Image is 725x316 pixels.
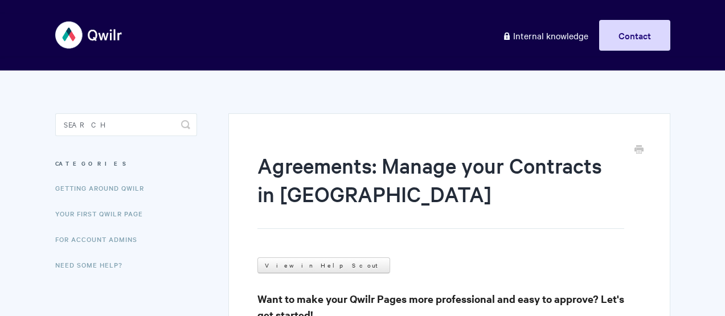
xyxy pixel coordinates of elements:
[55,113,197,136] input: Search
[634,144,644,157] a: Print this Article
[55,202,151,225] a: Your First Qwilr Page
[257,151,624,229] h1: Agreements: Manage your Contracts in [GEOGRAPHIC_DATA]
[55,14,123,56] img: Qwilr Help Center
[55,253,131,276] a: Need Some Help?
[599,20,670,51] a: Contact
[55,177,153,199] a: Getting Around Qwilr
[257,257,390,273] a: View in Help Scout
[55,153,197,174] h3: Categories
[494,20,597,51] a: Internal knowledge
[55,228,146,251] a: For Account Admins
